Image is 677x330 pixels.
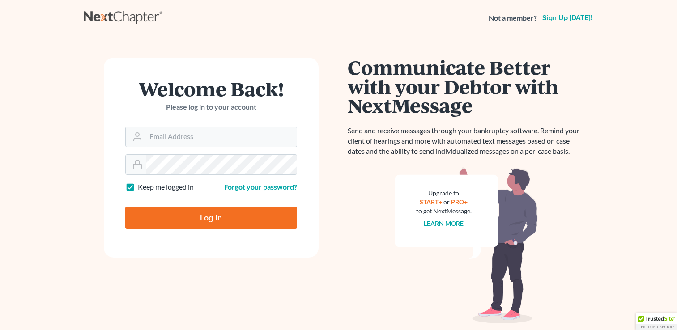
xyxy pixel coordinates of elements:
div: Upgrade to [416,189,472,198]
p: Please log in to your account [125,102,297,112]
a: Learn more [424,220,464,227]
img: nextmessage_bg-59042aed3d76b12b5cd301f8e5b87938c9018125f34e5fa2b7a6b67550977c72.svg [395,167,538,324]
input: Log In [125,207,297,229]
a: Sign up [DATE]! [541,14,594,21]
div: to get NextMessage. [416,207,472,216]
p: Send and receive messages through your bankruptcy software. Remind your client of hearings and mo... [348,126,585,157]
strong: Not a member? [489,13,537,23]
a: START+ [420,198,442,206]
a: Forgot your password? [224,182,297,191]
h1: Communicate Better with your Debtor with NextMessage [348,58,585,115]
a: PRO+ [451,198,468,206]
input: Email Address [146,127,297,147]
label: Keep me logged in [138,182,194,192]
span: or [443,198,450,206]
h1: Welcome Back! [125,79,297,98]
div: TrustedSite Certified [636,313,677,330]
